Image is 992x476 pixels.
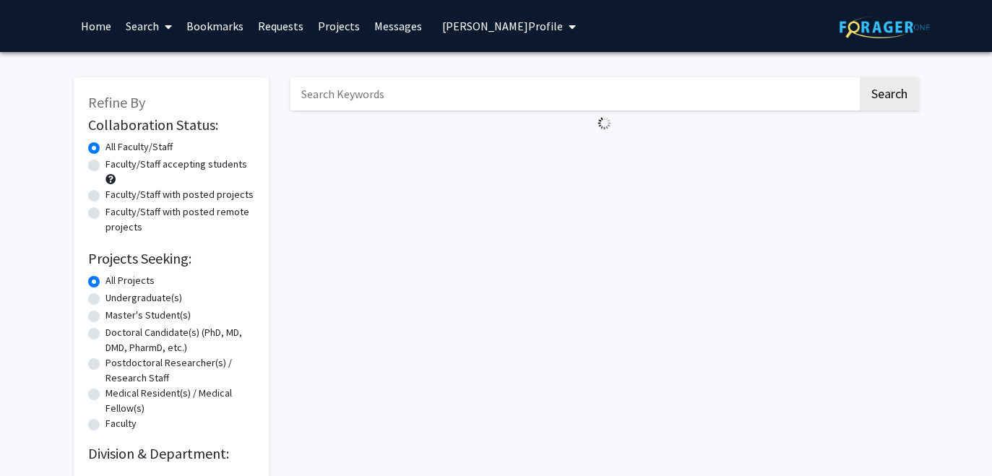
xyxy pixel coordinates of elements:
[840,16,930,38] img: ForagerOne Logo
[860,77,919,111] button: Search
[179,1,251,51] a: Bookmarks
[105,290,182,306] label: Undergraduate(s)
[311,1,367,51] a: Projects
[105,308,191,323] label: Master's Student(s)
[290,77,858,111] input: Search Keywords
[290,136,919,169] nav: Page navigation
[105,355,254,386] label: Postdoctoral Researcher(s) / Research Staff
[105,187,254,202] label: Faculty/Staff with posted projects
[105,386,254,416] label: Medical Resident(s) / Medical Fellow(s)
[105,204,254,235] label: Faculty/Staff with posted remote projects
[105,139,173,155] label: All Faculty/Staff
[367,1,429,51] a: Messages
[88,93,145,111] span: Refine By
[88,250,254,267] h2: Projects Seeking:
[592,111,617,136] img: Loading
[88,445,254,462] h2: Division & Department:
[88,116,254,134] h2: Collaboration Status:
[105,157,247,172] label: Faculty/Staff accepting students
[105,273,155,288] label: All Projects
[118,1,179,51] a: Search
[251,1,311,51] a: Requests
[105,416,137,431] label: Faculty
[442,19,563,33] span: [PERSON_NAME] Profile
[74,1,118,51] a: Home
[105,325,254,355] label: Doctoral Candidate(s) (PhD, MD, DMD, PharmD, etc.)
